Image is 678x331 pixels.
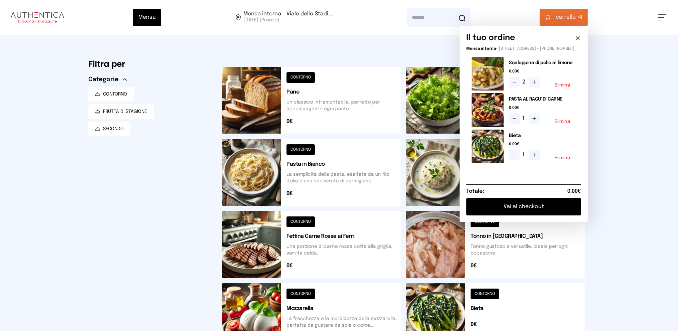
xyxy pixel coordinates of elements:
h2: PASTA AL RAGU' DI CARNE [509,96,576,103]
span: SECONDO [103,126,124,132]
button: Elimina [555,83,570,88]
p: - [STREET_ADDRESS] - [PHONE_NUMBER] [466,46,581,51]
button: FRUTTA DI STAGIONE [88,104,154,119]
span: 1 [522,151,526,159]
span: CONTORNO [103,91,127,98]
h2: Bieta [509,132,576,139]
span: 2 [522,78,526,86]
button: Categorie [88,75,127,84]
span: 1 [522,115,526,123]
h6: Il tuo ordine [466,33,515,43]
button: Mensa [133,9,161,26]
span: carrello • [556,13,579,21]
span: Categorie [88,75,119,84]
h6: Totale: [466,187,484,195]
span: Mensa interna [466,47,496,51]
button: Elimina [555,156,570,160]
button: Vai al checkout [466,198,581,215]
img: media [472,130,504,163]
span: 0.00€ [509,142,576,147]
h6: Filtra per [88,59,211,69]
button: CONTORNO [88,87,134,102]
span: 0.00€ [509,105,576,111]
span: Viale dello Stadio, 77, 05100 Terni TR, Italia [243,11,332,23]
span: 0.00€ [509,69,576,74]
img: media [472,93,504,127]
h2: Scaloppina di pollo al limone [509,59,576,66]
button: SECONDO [88,122,130,136]
img: media [472,57,504,91]
span: FRUTTA DI STAGIONE [103,108,147,115]
button: Elimina [555,119,570,124]
img: logo.8f33a47.png [11,12,64,23]
span: [DATE] (Pranzo) [243,17,332,23]
span: 0.00€ [567,187,581,195]
span: 4 [556,13,582,21]
button: carrello •4 [540,9,588,26]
